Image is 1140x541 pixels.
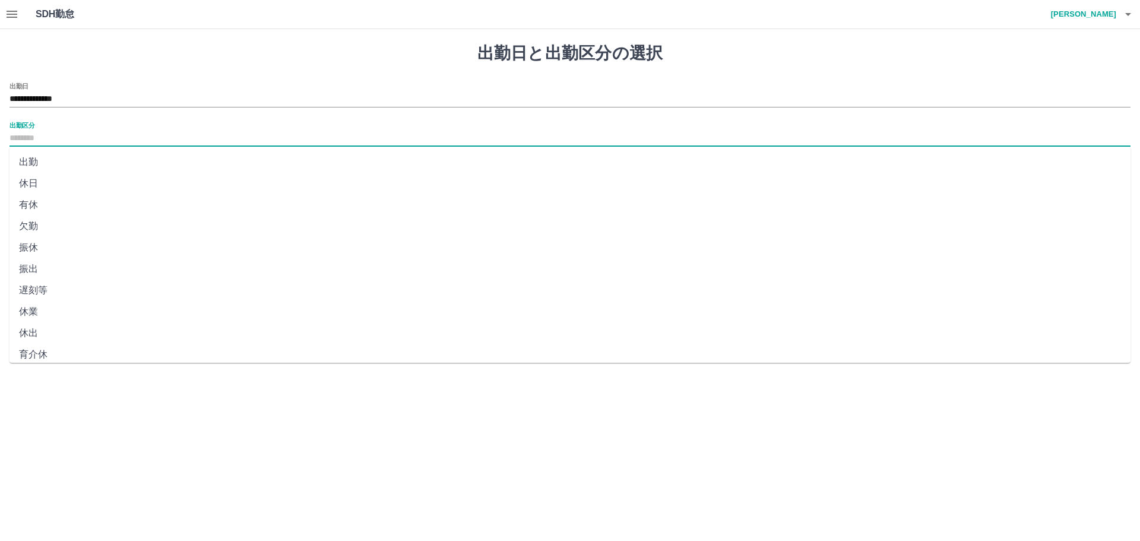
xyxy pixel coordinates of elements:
li: 出勤 [9,151,1130,173]
label: 出勤日 [9,81,28,90]
li: 振休 [9,237,1130,258]
li: 欠勤 [9,216,1130,237]
li: 有休 [9,194,1130,216]
li: 休出 [9,322,1130,344]
li: 育介休 [9,344,1130,365]
li: 休日 [9,173,1130,194]
li: 振出 [9,258,1130,280]
li: 遅刻等 [9,280,1130,301]
h1: 出勤日と出勤区分の選択 [9,43,1130,64]
li: 休業 [9,301,1130,322]
label: 出勤区分 [9,121,34,129]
